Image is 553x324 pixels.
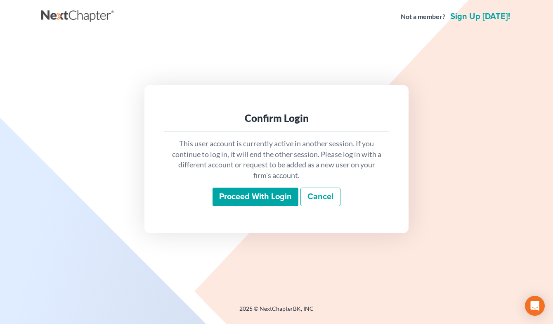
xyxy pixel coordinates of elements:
[213,188,298,207] input: Proceed with login
[171,112,382,125] div: Confirm Login
[41,305,512,319] div: 2025 © NextChapterBK, INC
[300,188,340,207] a: Cancel
[401,12,445,21] strong: Not a member?
[171,138,382,181] p: This user account is currently active in another session. If you continue to log in, it will end ...
[525,296,545,316] div: Open Intercom Messenger
[449,12,512,21] a: Sign up [DATE]!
